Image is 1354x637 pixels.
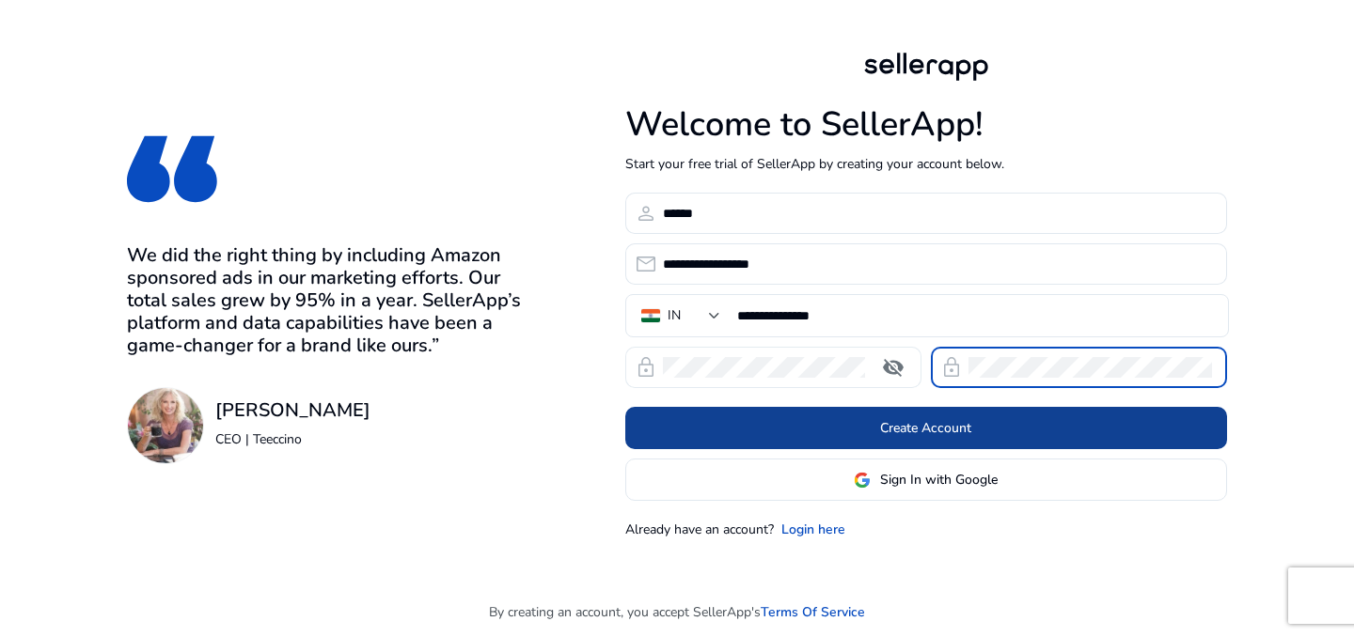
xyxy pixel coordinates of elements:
p: Already have an account? [625,520,774,539]
span: Sign In with Google [880,470,998,489]
span: Create Account [880,418,971,438]
button: Create Account [625,407,1227,449]
p: Start your free trial of SellerApp by creating your account below. [625,154,1227,174]
span: email [635,253,657,275]
p: CEO | Teeccino [215,429,370,449]
span: person [635,202,657,225]
span: lock [940,356,963,379]
h3: [PERSON_NAME] [215,399,370,422]
img: google-logo.svg [854,472,871,489]
h1: Welcome to SellerApp! [625,104,1227,145]
a: Terms Of Service [761,602,865,622]
div: IN [668,305,681,326]
a: Login here [781,520,845,539]
h3: We did the right thing by including Amazon sponsored ads in our marketing efforts. Our total sale... [127,244,528,357]
mat-icon: visibility_off [871,356,916,379]
button: Sign In with Google [625,458,1227,501]
span: lock [635,356,657,379]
